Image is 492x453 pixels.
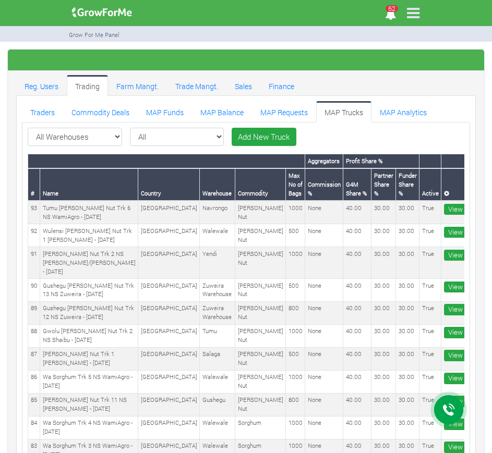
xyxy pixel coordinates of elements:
th: G4M Share % [343,168,371,201]
a: 62 [380,10,401,20]
td: True [419,393,441,416]
td: 30.00 [396,416,419,439]
td: 500 [286,347,305,370]
td: True [419,347,441,370]
th: Commodity [235,168,286,201]
td: [GEOGRAPHIC_DATA] [138,279,200,302]
td: 30.00 [371,370,396,393]
td: Gushegu [PERSON_NAME] Nut Trk 13 NS Zuweira - [DATE] [40,279,138,302]
th: # [28,168,40,201]
td: 40.00 [343,324,371,347]
a: Commodity Deals [63,101,138,122]
td: [GEOGRAPHIC_DATA] [138,301,200,324]
td: [PERSON_NAME] Nut [235,393,286,416]
i: Notifications [380,3,401,26]
td: Navrongo [200,201,235,224]
a: Finance [260,75,303,96]
td: True [419,279,441,302]
td: None [305,201,343,224]
a: View More [444,281,484,293]
td: None [305,279,343,302]
td: 1000 [286,370,305,393]
td: True [419,324,441,347]
td: 30.00 [371,301,396,324]
td: Walewale [200,370,235,393]
a: MAP Trucks [316,101,371,122]
td: 30.00 [371,347,396,370]
td: [PERSON_NAME] Nut [235,201,286,224]
td: 40.00 [343,279,371,302]
a: Trade Mangt. [167,75,226,96]
th: Warehouse [200,168,235,201]
td: Tumu [200,324,235,347]
td: 800 [286,393,305,416]
td: [PERSON_NAME] Nut [235,301,286,324]
td: Walewale [200,416,235,439]
th: Funder Share % [396,168,419,201]
th: Name [40,168,138,201]
td: Walewale [200,224,235,247]
td: 40.00 [343,201,371,224]
td: [GEOGRAPHIC_DATA] [138,347,200,370]
td: 88 [28,324,40,347]
td: 40.00 [343,224,371,247]
td: Salaga [200,347,235,370]
td: 1000 [286,201,305,224]
td: 87 [28,347,40,370]
a: Trading [67,75,108,96]
th: Country [138,168,200,201]
td: 86 [28,370,40,393]
a: MAP Balance [192,101,252,122]
a: View More [444,227,484,238]
th: Profit Share % [343,154,419,168]
th: Active [419,168,441,201]
td: 30.00 [371,393,396,416]
td: 30.00 [371,324,396,347]
td: [PERSON_NAME] Nut [235,347,286,370]
td: 30.00 [396,224,419,247]
td: [PERSON_NAME] Nut Trk 2 NS [PERSON_NAME]/[PERSON_NAME] - [DATE] [40,247,138,279]
td: 92 [28,224,40,247]
td: [GEOGRAPHIC_DATA] [138,370,200,393]
td: 91 [28,247,40,279]
td: [PERSON_NAME] Nut [235,324,286,347]
a: View More [444,327,484,338]
td: 40.00 [343,416,371,439]
td: 800 [286,301,305,324]
td: True [419,224,441,247]
td: [GEOGRAPHIC_DATA] [138,201,200,224]
td: True [419,370,441,393]
td: 40.00 [343,301,371,324]
td: Wulensi [PERSON_NAME] Nut Trk 1 [PERSON_NAME] - [DATE] [40,224,138,247]
td: [PERSON_NAME] Nut [235,247,286,279]
a: MAP Funds [138,101,192,122]
td: Wa Sorghum Trk 4 NS WamiAgro - [DATE] [40,416,138,439]
td: 40.00 [343,347,371,370]
a: View More [444,350,484,361]
td: None [305,324,343,347]
td: True [419,247,441,279]
td: None [305,347,343,370]
td: Sorghum [235,416,286,439]
td: [GEOGRAPHIC_DATA] [138,247,200,279]
td: 40.00 [343,370,371,393]
span: 62 [386,5,398,12]
th: Partner Share % [371,168,396,201]
td: 30.00 [396,247,419,279]
td: Zuweira Warehouse [200,301,235,324]
td: 85 [28,393,40,416]
td: 30.00 [371,279,396,302]
a: MAP Analytics [371,101,435,122]
td: 30.00 [396,201,419,224]
td: None [305,416,343,439]
a: View More [444,373,484,384]
td: 30.00 [371,416,396,439]
td: True [419,416,441,439]
a: Farm Mangt. [108,75,167,96]
img: growforme image [68,2,136,23]
a: View More [444,250,484,261]
a: View More [444,204,484,215]
th: Commission % [305,168,343,201]
a: MAP Requests [252,101,316,122]
th: Max No of Bags [286,168,305,201]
